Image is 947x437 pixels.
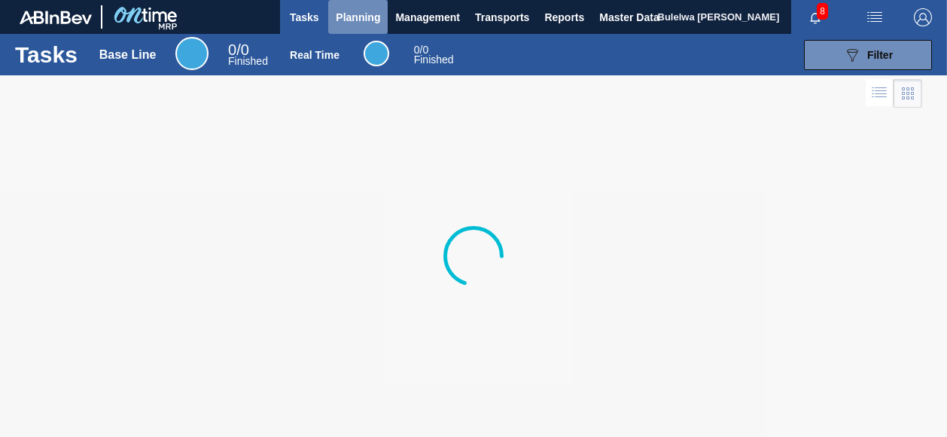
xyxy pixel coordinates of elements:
[867,49,893,61] span: Filter
[475,8,529,26] span: Transports
[866,8,884,26] img: userActions
[175,37,209,70] div: Base Line
[414,53,454,66] span: Finished
[804,40,932,70] button: Filter
[15,46,78,63] h1: Tasks
[791,7,839,28] button: Notifications
[414,44,420,56] span: 0
[364,41,389,66] div: Real Time
[414,44,428,56] span: / 0
[336,8,380,26] span: Planning
[228,55,268,67] span: Finished
[228,41,249,58] span: / 0
[20,11,92,24] img: TNhmsLtSVTkK8tSr43FrP2fwEKptu5GPRR3wAAAABJRU5ErkJggg==
[914,8,932,26] img: Logout
[544,8,584,26] span: Reports
[228,44,268,66] div: Base Line
[817,3,828,20] span: 8
[290,49,340,61] div: Real Time
[414,45,454,65] div: Real Time
[228,41,236,58] span: 0
[395,8,460,26] span: Management
[288,8,321,26] span: Tasks
[599,8,659,26] span: Master Data
[99,48,157,62] div: Base Line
